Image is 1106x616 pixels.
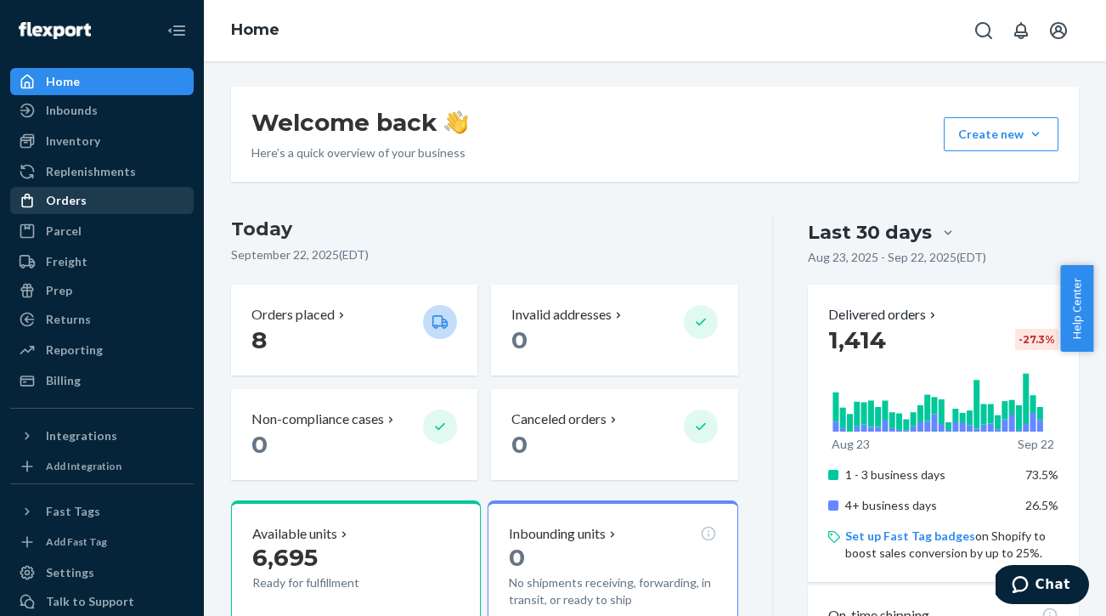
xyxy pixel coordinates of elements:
[1015,329,1058,350] div: -27.3 %
[808,219,932,246] div: Last 30 days
[252,524,337,544] p: Available units
[10,277,194,304] a: Prep
[231,216,738,243] h3: Today
[10,588,194,615] button: Talk to Support
[511,410,607,429] p: Canceled orders
[10,422,194,449] button: Integrations
[10,218,194,245] a: Parcel
[251,410,384,429] p: Non-compliance cases
[231,285,477,376] button: Orders placed 8
[251,305,335,325] p: Orders placed
[944,117,1058,151] button: Create new
[1025,467,1058,482] span: 73.5%
[46,282,72,299] div: Prep
[10,127,194,155] a: Inventory
[491,285,737,376] button: Invalid addresses 0
[46,311,91,328] div: Returns
[46,593,134,610] div: Talk to Support
[252,574,409,591] p: Ready for fulfillment
[46,192,87,209] div: Orders
[46,564,94,581] div: Settings
[251,430,268,459] span: 0
[46,427,117,444] div: Integrations
[845,466,1013,483] p: 1 - 3 business days
[10,306,194,333] a: Returns
[828,325,886,354] span: 1,414
[10,187,194,214] a: Orders
[1041,14,1075,48] button: Open account menu
[491,389,737,480] button: Canceled orders 0
[251,325,267,354] span: 8
[1025,498,1058,512] span: 26.5%
[46,372,81,389] div: Billing
[10,158,194,185] a: Replenishments
[996,565,1089,608] iframe: Opens a widget where you can chat to one of our agents
[46,503,100,520] div: Fast Tags
[967,14,1001,48] button: Open Search Box
[1004,14,1038,48] button: Open notifications
[46,459,121,473] div: Add Integration
[1018,436,1054,453] p: Sep 22
[160,14,194,48] button: Close Navigation
[10,367,194,394] a: Billing
[252,543,318,572] span: 6,695
[217,6,293,55] ol: breadcrumbs
[444,110,468,134] img: hand-wave emoji
[231,389,477,480] button: Non-compliance cases 0
[10,532,194,552] a: Add Fast Tag
[509,543,525,572] span: 0
[1060,265,1093,352] button: Help Center
[46,253,87,270] div: Freight
[511,305,612,325] p: Invalid addresses
[10,498,194,525] button: Fast Tags
[46,534,107,549] div: Add Fast Tag
[46,133,100,150] div: Inventory
[845,497,1013,514] p: 4+ business days
[19,22,91,39] img: Flexport logo
[231,20,279,39] a: Home
[231,246,738,263] p: September 22, 2025 ( EDT )
[10,248,194,275] a: Freight
[10,336,194,364] a: Reporting
[46,223,82,240] div: Parcel
[251,144,468,161] p: Here’s a quick overview of your business
[828,305,940,325] button: Delivered orders
[509,574,716,608] p: No shipments receiving, forwarding, in transit, or ready to ship
[845,528,1058,562] p: on Shopify to boost sales conversion by up to 25%.
[10,456,194,477] a: Add Integration
[509,524,606,544] p: Inbounding units
[251,107,468,138] h1: Welcome back
[511,325,528,354] span: 0
[845,528,975,543] a: Set up Fast Tag badges
[511,430,528,459] span: 0
[10,68,194,95] a: Home
[46,73,80,90] div: Home
[832,436,870,453] p: Aug 23
[46,342,103,359] div: Reporting
[10,559,194,586] a: Settings
[808,249,986,266] p: Aug 23, 2025 - Sep 22, 2025 ( EDT )
[10,97,194,124] a: Inbounds
[46,102,98,119] div: Inbounds
[46,163,136,180] div: Replenishments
